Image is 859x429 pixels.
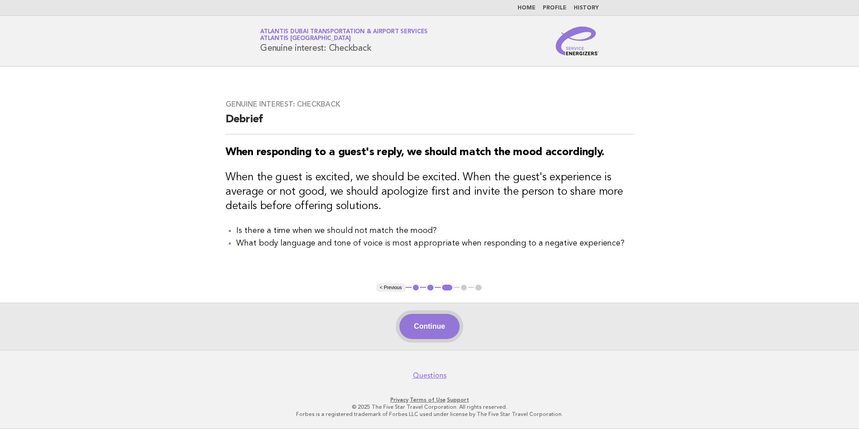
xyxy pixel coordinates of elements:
h3: Genuine interest: Checkback [226,100,633,109]
p: Forbes is a registered trademark of Forbes LLC used under license by The Five Star Travel Corpora... [155,411,704,418]
a: Support [447,397,469,403]
button: 3 [441,283,454,292]
button: Continue [399,314,459,339]
h1: Genuine interest: Checkback [260,29,428,53]
a: Atlantis Dubai Transportation & Airport ServicesAtlantis [GEOGRAPHIC_DATA] [260,29,428,41]
h2: Debrief [226,112,633,134]
span: Atlantis [GEOGRAPHIC_DATA] [260,36,351,42]
img: Service Energizers [556,27,599,55]
strong: When responding to a guest's reply, we should match the mood accordingly. [226,147,604,158]
a: Profile [543,5,567,11]
li: What body language and tone of voice is most appropriate when responding to a negative experience? [236,237,633,250]
a: Questions [413,371,447,380]
a: Terms of Use [410,397,446,403]
button: 1 [412,283,421,292]
li: Is there a time when we should not match the mood? [236,224,633,237]
button: 2 [426,283,435,292]
a: Home [518,5,536,11]
a: History [574,5,599,11]
p: · · [155,396,704,403]
button: < Previous [376,283,405,292]
h3: When the guest is excited, we should be excited. When the guest's experience is average or not go... [226,170,633,214]
a: Privacy [390,397,408,403]
p: © 2025 The Five Star Travel Corporation. All rights reserved. [155,403,704,411]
